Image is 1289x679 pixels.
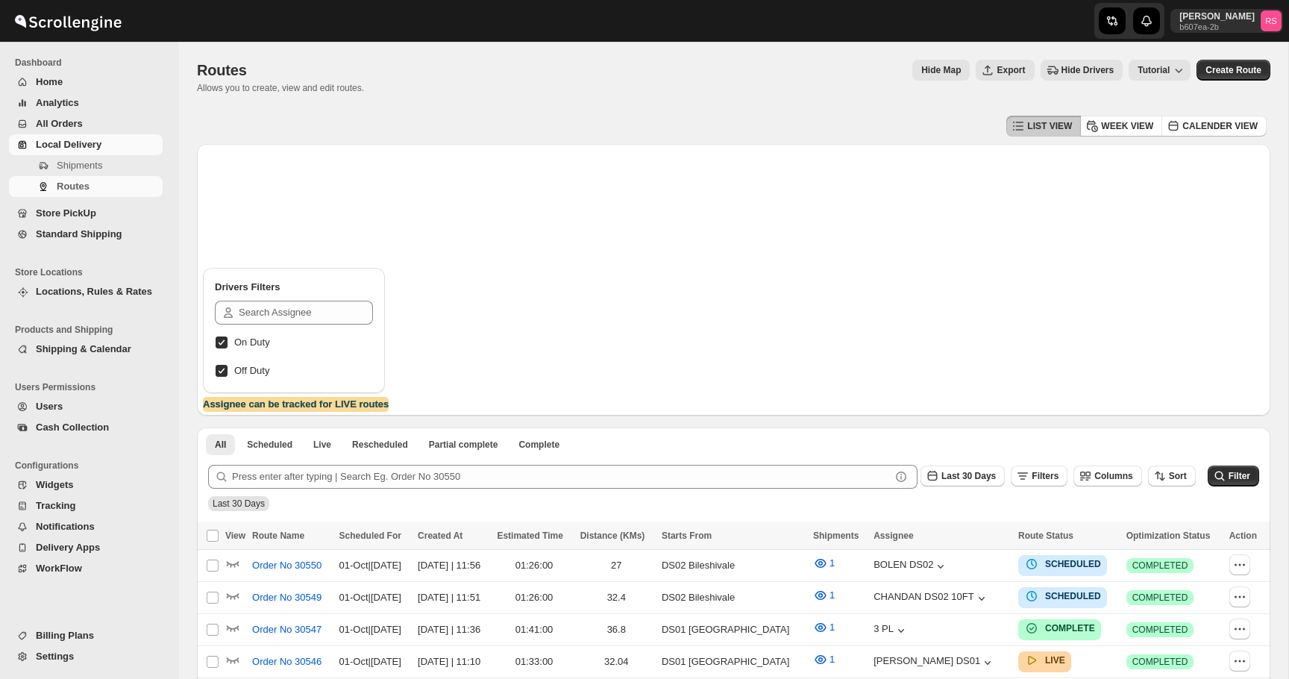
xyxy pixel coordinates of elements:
[9,281,163,302] button: Locations, Rules & Rates
[15,57,169,69] span: Dashboard
[662,622,804,637] div: DS01 [GEOGRAPHIC_DATA]
[1018,531,1073,541] span: Route Status
[804,551,844,575] button: 1
[36,76,63,87] span: Home
[1208,466,1259,486] button: Filter
[57,160,102,171] span: Shipments
[429,439,498,451] span: Partial complete
[418,654,488,669] div: [DATE] | 11:10
[804,648,844,672] button: 1
[239,301,373,325] input: Search Assignee
[1132,560,1188,572] span: COMPLETED
[215,439,226,451] span: All
[9,537,163,558] button: Delivery Apps
[1045,559,1101,569] b: SCHEDULED
[497,590,571,605] div: 01:26:00
[9,93,163,113] button: Analytics
[874,591,988,606] button: CHANDAN DS02 10FT
[9,558,163,579] button: WorkFlow
[662,558,804,573] div: DS02 Bileshivale
[1045,623,1095,633] b: COMPLETE
[874,623,909,638] button: 3 PL
[252,531,304,541] span: Route Name
[1027,120,1072,132] span: LIST VIEW
[36,118,83,129] span: All Orders
[1032,471,1059,481] span: Filters
[232,465,891,489] input: Press enter after typing | Search Eg. Order No 30550
[1170,9,1283,33] button: User menu
[213,498,265,509] span: Last 30 Days
[662,531,712,541] span: Starts From
[874,655,995,670] div: [PERSON_NAME] DS01
[313,439,331,451] span: Live
[418,622,488,637] div: [DATE] | 11:36
[829,589,835,601] span: 1
[1261,10,1282,31] span: Romil Seth
[1229,471,1250,481] span: Filter
[9,339,163,360] button: Shipping & Calendar
[497,622,571,637] div: 01:41:00
[36,521,95,532] span: Notifications
[1132,624,1188,636] span: COMPLETED
[15,266,169,278] span: Store Locations
[15,381,169,393] span: Users Permissions
[339,656,401,667] span: 01-Oct | [DATE]
[1080,116,1162,137] button: WEEK VIEW
[36,207,96,219] span: Store PickUp
[9,72,163,93] button: Home
[352,439,408,451] span: Rescheduled
[829,557,835,569] span: 1
[197,82,364,94] p: Allows you to create, view and edit routes.
[36,479,73,490] span: Widgets
[12,2,124,40] img: ScrollEngine
[941,471,996,481] span: Last 30 Days
[9,113,163,134] button: All Orders
[252,590,322,605] span: Order No 30549
[1129,60,1191,81] button: Tutorial
[580,558,653,573] div: 27
[1006,116,1081,137] button: LIST VIEW
[36,563,82,574] span: WorkFlow
[418,531,462,541] span: Created At
[243,586,330,610] button: Order No 30549
[1024,557,1101,572] button: SCHEDULED
[36,651,74,662] span: Settings
[976,60,1034,81] button: Export
[921,466,1005,486] button: Last 30 Days
[252,654,322,669] span: Order No 30546
[912,60,970,81] button: Map action label
[497,531,562,541] span: Estimated Time
[339,531,401,541] span: Scheduled For
[1229,531,1257,541] span: Action
[9,417,163,438] button: Cash Collection
[206,434,235,455] button: All routes
[9,475,163,495] button: Widgets
[1094,471,1132,481] span: Columns
[15,324,169,336] span: Products and Shipping
[1061,64,1114,76] span: Hide Drivers
[15,460,169,472] span: Configurations
[36,500,75,511] span: Tracking
[580,531,645,541] span: Distance (KMs)
[36,630,94,641] span: Billing Plans
[662,590,804,605] div: DS02 Bileshivale
[1045,591,1101,601] b: SCHEDULED
[662,654,804,669] div: DS01 [GEOGRAPHIC_DATA]
[1126,531,1211,541] span: Optimization Status
[252,622,322,637] span: Order No 30547
[203,397,389,412] label: Assignee can be tracked for LIVE routes
[9,625,163,646] button: Billing Plans
[1169,471,1187,481] span: Sort
[339,560,401,571] span: 01-Oct | [DATE]
[829,622,835,633] span: 1
[1132,592,1188,604] span: COMPLETED
[1138,65,1170,75] span: Tutorial
[874,531,913,541] span: Assignee
[580,622,653,637] div: 36.8
[418,558,488,573] div: [DATE] | 11:56
[36,343,131,354] span: Shipping & Calendar
[9,646,163,667] button: Settings
[874,559,948,574] div: BOLEN DS02
[36,286,152,297] span: Locations, Rules & Rates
